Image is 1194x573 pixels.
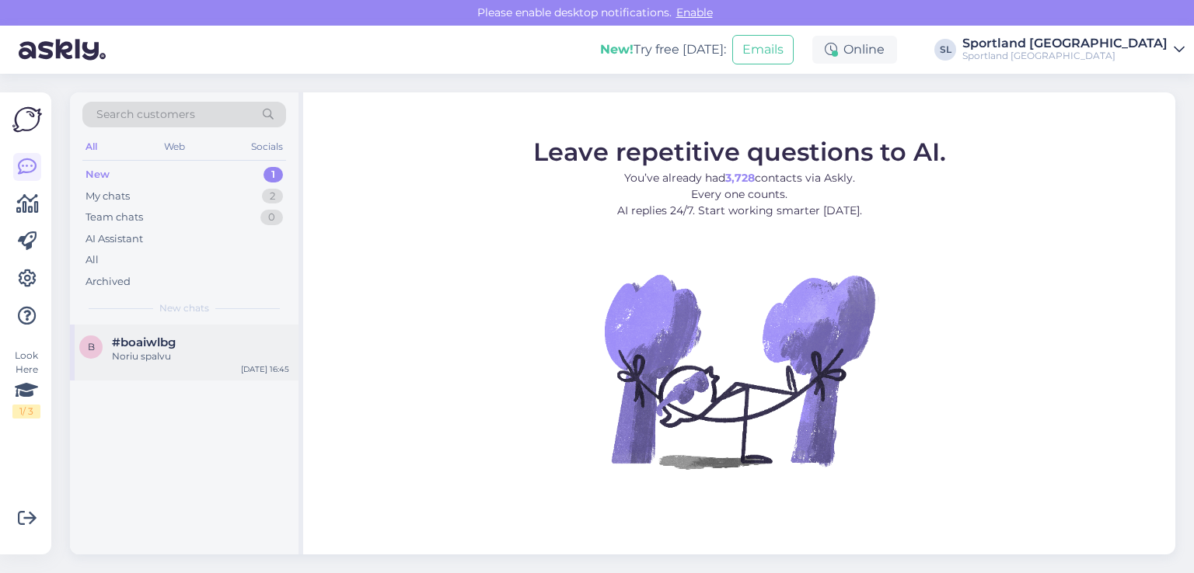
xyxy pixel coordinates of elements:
[533,136,946,166] span: Leave repetitive questions to AI.
[88,341,95,352] span: b
[962,37,1185,62] a: Sportland [GEOGRAPHIC_DATA]Sportland [GEOGRAPHIC_DATA]
[96,106,195,123] span: Search customers
[12,405,40,418] div: 1 / 3
[672,5,717,19] span: Enable
[86,274,131,290] div: Archived
[12,105,42,134] img: Askly Logo
[962,37,1168,50] div: Sportland [GEOGRAPHIC_DATA]
[12,349,40,418] div: Look Here
[600,40,726,59] div: Try free [DATE]:
[86,189,130,204] div: My chats
[264,167,283,182] div: 1
[86,252,99,268] div: All
[962,50,1168,62] div: Sportland [GEOGRAPHIC_DATA]
[260,210,283,225] div: 0
[161,137,188,157] div: Web
[112,349,289,363] div: Noriu spalvu
[732,35,794,64] button: Emails
[533,169,946,218] p: You’ve already had contacts via Askly. Every one counts. AI replies 24/7. Start working smarter [...
[725,170,755,184] b: 3,728
[86,210,143,225] div: Team chats
[812,36,897,64] div: Online
[262,189,283,204] div: 2
[82,137,100,157] div: All
[112,335,176,349] span: #boaiwlbg
[248,137,286,157] div: Socials
[599,231,879,510] img: No Chat active
[86,167,110,182] div: New
[600,42,634,57] b: New!
[241,363,289,375] div: [DATE] 16:45
[934,39,956,61] div: SL
[86,231,143,247] div: AI Assistant
[159,301,209,315] span: New chats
